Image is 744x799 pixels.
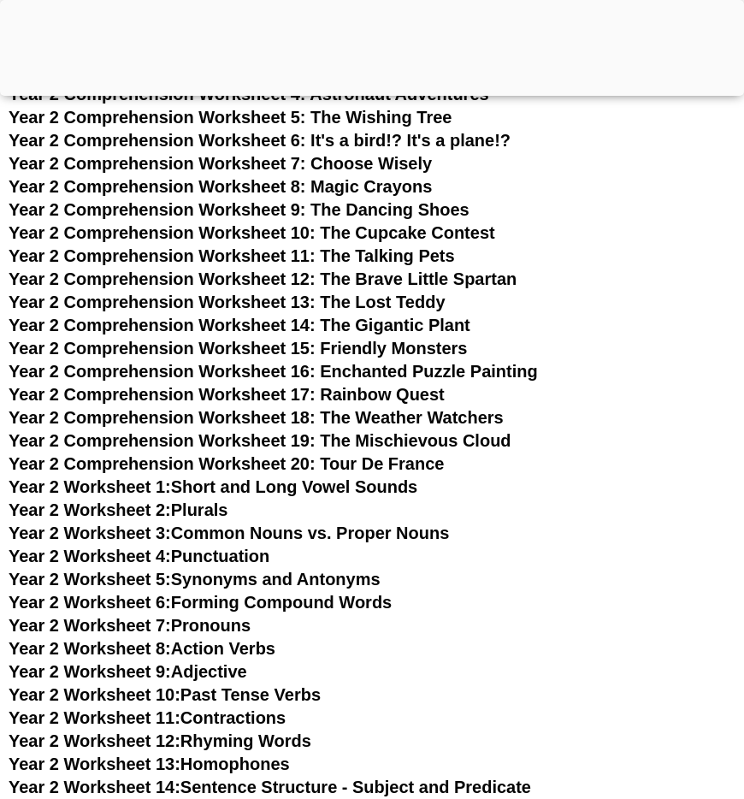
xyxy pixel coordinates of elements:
[9,593,392,612] a: Year 2 Worksheet 6:Forming Compound Words
[9,685,321,704] a: Year 2 Worksheet 10:Past Tense Verbs
[9,685,180,704] span: Year 2 Worksheet 10:
[9,662,171,681] span: Year 2 Worksheet 9:
[9,524,449,542] a: Year 2 Worksheet 3:Common Nouns vs. Proper Nouns
[9,662,247,681] a: Year 2 Worksheet 9:Adjective
[9,477,171,496] span: Year 2 Worksheet 1:
[9,570,171,589] span: Year 2 Worksheet 5:
[9,755,290,773] a: Year 2 Worksheet 13:Homophones
[9,454,444,473] a: Year 2 Comprehension Worksheet 20: Tour De France
[9,223,495,242] a: Year 2 Comprehension Worksheet 10: The Cupcake Contest
[9,755,180,773] span: Year 2 Worksheet 13:
[9,293,446,311] a: Year 2 Comprehension Worksheet 13: The Lost Teddy
[9,408,504,427] a: Year 2 Comprehension Worksheet 18: The Weather Watchers
[9,431,511,450] a: Year 2 Comprehension Worksheet 19: The Mischievous Cloud
[9,154,306,173] span: Year 2 Comprehension Worksheet 7:
[9,500,227,519] a: Year 2 Worksheet 2:Plurals
[9,316,470,334] a: Year 2 Comprehension Worksheet 14: The Gigantic Plant
[9,362,538,381] a: Year 2 Comprehension Worksheet 16: Enchanted Puzzle Painting
[9,616,251,635] a: Year 2 Worksheet 7:Pronouns
[9,778,180,796] span: Year 2 Worksheet 14:
[451,606,744,799] iframe: Chat Widget
[9,547,171,565] span: Year 2 Worksheet 4:
[9,154,432,173] a: Year 2 Comprehension Worksheet 7: Choose Wisely
[9,500,171,519] span: Year 2 Worksheet 2:
[9,639,275,658] a: Year 2 Worksheet 8:Action Verbs
[9,547,269,565] a: Year 2 Worksheet 4:Punctuation
[9,385,445,404] a: Year 2 Comprehension Worksheet 17: Rainbow Quest
[9,593,171,612] span: Year 2 Worksheet 6:
[9,477,417,496] a: Year 2 Worksheet 1:Short and Long Vowel Sounds
[310,154,432,173] span: Choose Wisely
[9,108,452,127] a: Year 2 Comprehension Worksheet 5: The Wishing Tree
[9,246,455,265] a: Year 2 Comprehension Worksheet 11: The Talking Pets
[9,639,171,658] span: Year 2 Worksheet 8:
[9,339,467,358] a: Year 2 Comprehension Worksheet 15: Friendly Monsters
[9,778,531,796] a: Year 2 Worksheet 14:Sentence Structure - Subject and Predicate
[9,708,286,727] a: Year 2 Worksheet 11:Contractions
[9,708,180,727] span: Year 2 Worksheet 11:
[9,108,306,127] span: Year 2 Comprehension Worksheet 5:
[9,731,311,750] a: Year 2 Worksheet 12:Rhyming Words
[9,177,432,196] a: Year 2 Comprehension Worksheet 8: Magic Crayons
[310,108,452,127] span: The Wishing Tree
[9,269,517,288] a: Year 2 Comprehension Worksheet 12: The Brave Little Spartan
[9,131,511,150] a: Year 2 Comprehension Worksheet 6: It's a bird!? It's a plane!?
[9,200,469,219] a: Year 2 Comprehension Worksheet 9: The Dancing Shoes
[9,731,180,750] span: Year 2 Worksheet 12:
[9,570,381,589] a: Year 2 Worksheet 5:Synonyms and Antonyms
[9,616,171,635] span: Year 2 Worksheet 7:
[9,524,171,542] span: Year 2 Worksheet 3:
